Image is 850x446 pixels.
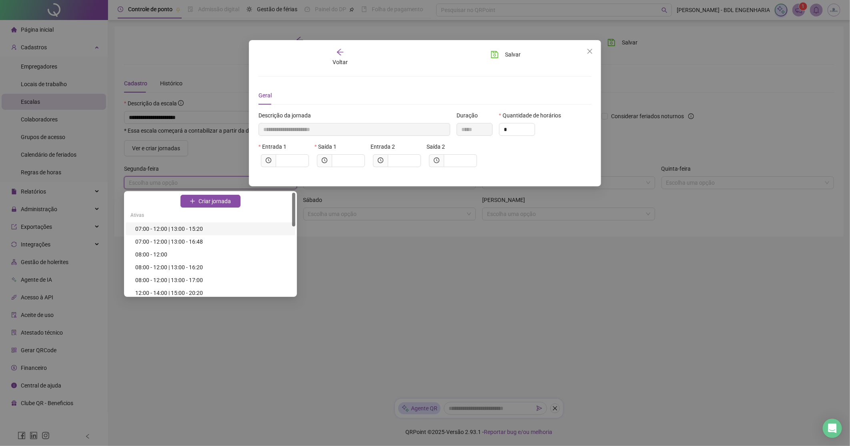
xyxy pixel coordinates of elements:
[190,198,195,204] span: plus
[434,157,439,163] span: clock-circle
[135,237,291,246] div: 07:00 - 12:00 | 13:00 - 16:48
[259,142,292,151] label: Entrada 1
[135,250,291,259] div: 08:00 - 12:00
[427,142,450,151] label: Saída 2
[259,111,311,120] span: Descrição da jornada
[180,195,241,208] button: Criar jornada
[315,142,342,151] label: Saída 1
[378,157,383,163] span: clock-circle
[505,50,521,59] span: Salvar
[371,142,400,151] label: Entrada 2
[259,91,272,100] div: Geral
[587,48,593,54] span: close
[499,111,566,120] label: Quantidade de horários
[126,210,295,222] div: Ativas
[485,48,527,61] button: Salvar
[135,263,291,272] div: 08:00 - 12:00 | 13:00 - 16:20
[135,224,291,233] div: 07:00 - 12:00 | 13:00 - 15:20
[135,289,291,297] div: 12:00 - 14:00 | 15:00 - 20:20
[491,50,499,59] span: save
[266,157,271,163] span: clock-circle
[583,45,596,58] button: Close
[333,59,348,65] span: Voltar
[135,276,291,285] div: 08:00 - 12:00 | 13:00 - 17:00
[457,111,483,120] label: Duração
[336,48,344,56] span: arrow-left
[823,419,842,438] div: Open Intercom Messenger
[322,157,327,163] span: clock-circle
[198,197,231,206] span: Criar jornada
